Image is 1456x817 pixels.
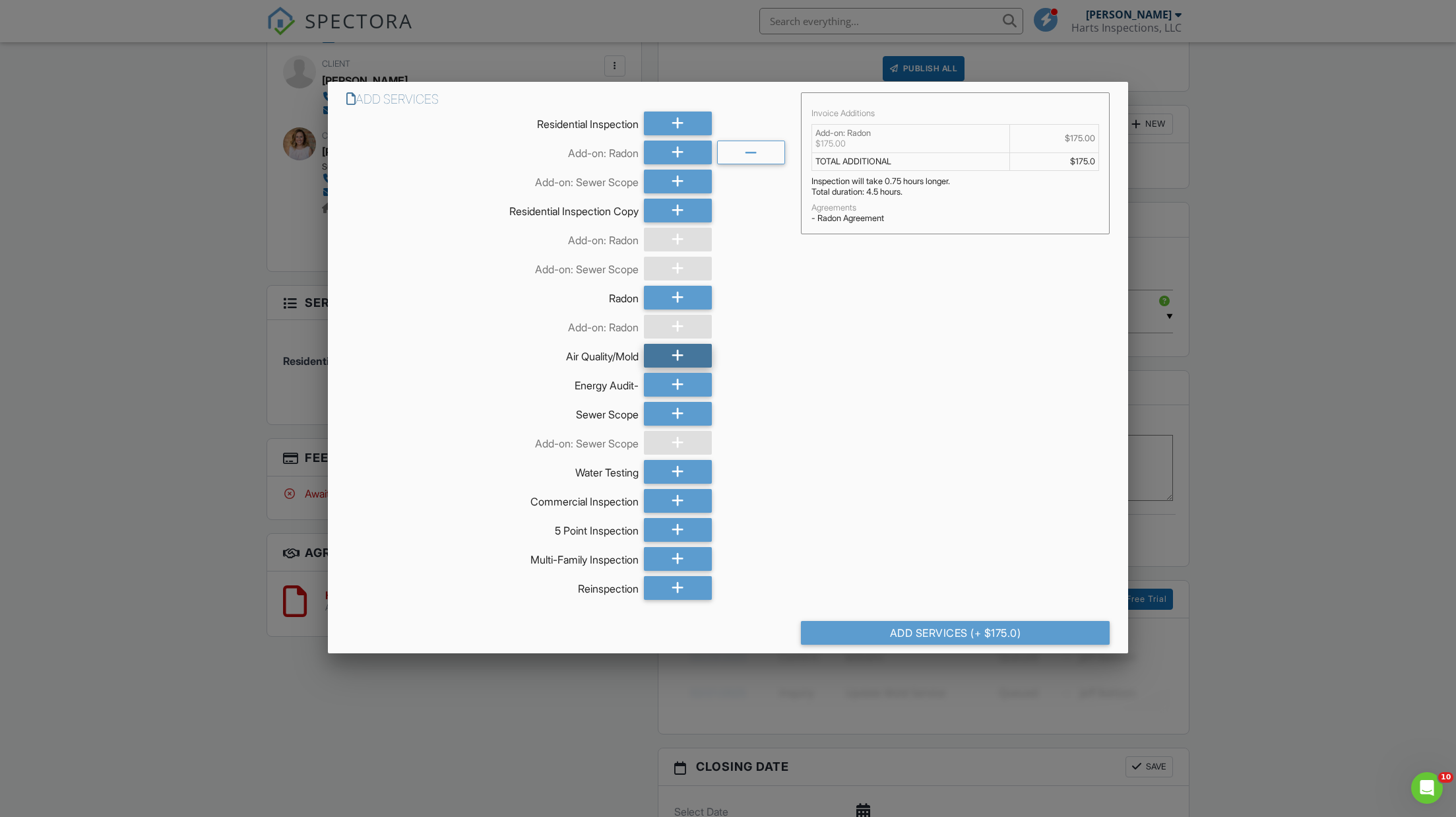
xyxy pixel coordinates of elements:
div: $175.00 [815,139,1006,149]
div: Air Quality/Mold [346,344,639,364]
div: Sewer Scope [346,402,639,422]
div: Inspection will take 0.75 hours longer. [811,176,1099,187]
td: Add-on: Radon [811,124,1009,152]
div: Add-on: Sewer Scope [346,170,639,189]
td: TOTAL ADDITIONAL [811,152,1009,170]
div: Energy Audit- [346,373,639,393]
div: 5 Point Inspection [346,518,639,538]
div: Water Testing [346,460,639,480]
div: Multi-Family Inspection [346,547,639,567]
div: Add-on: Sewer Scope [346,431,639,451]
div: Add-on: Radon [346,228,639,247]
div: Radon [346,286,639,306]
td: $175.0 [1009,152,1099,170]
h6: Add Services [346,92,785,106]
div: Residential Inspection Copy [346,199,639,218]
div: Add Services (+ $175.0) [801,621,1110,645]
iframe: Intercom live chat [1411,772,1443,804]
div: Commercial Inspection [346,489,639,509]
span: 10 [1438,772,1453,783]
div: Add-on: Radon [346,315,639,335]
div: Agreements [811,203,1099,213]
div: Add-on: Radon [346,141,639,160]
div: Residential Inspection [346,112,639,131]
div: Add-on: Sewer Scope [346,257,639,277]
td: $175.00 [1009,124,1099,152]
div: Total duration: 4.5 hours. [811,187,1099,197]
div: - Radon Agreement [811,213,1099,224]
div: Reinspection [346,576,639,596]
div: Invoice Additions [811,108,1099,119]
